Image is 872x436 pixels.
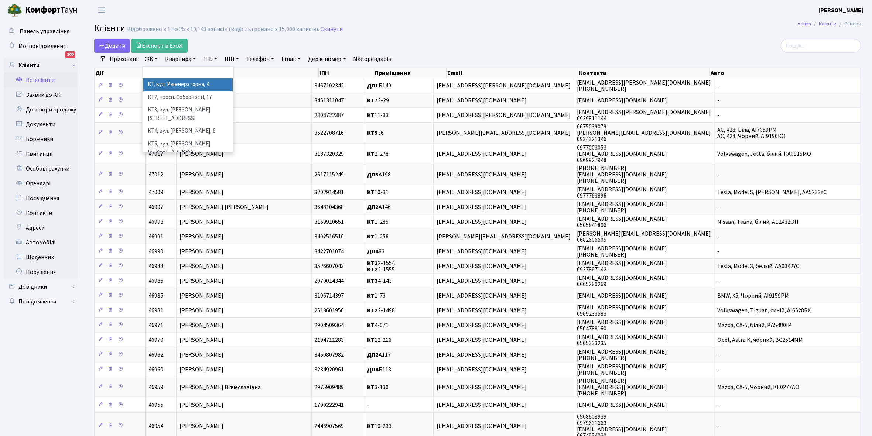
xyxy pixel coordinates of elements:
[148,218,163,226] span: 46993
[577,363,667,377] span: [EMAIL_ADDRESS][DOMAIN_NAME] [PHONE_NUMBER]
[179,306,223,315] span: [PERSON_NAME]
[818,6,863,14] b: [PERSON_NAME]
[179,365,223,374] span: [PERSON_NAME]
[577,144,667,164] span: 0977003053 [EMAIL_ADDRESS][DOMAIN_NAME] 0969927948
[367,422,375,430] b: КТ
[4,117,78,132] a: Документи
[437,351,527,359] span: [EMAIL_ADDRESS][DOMAIN_NAME]
[437,188,527,196] span: [EMAIL_ADDRESS][DOMAIN_NAME]
[18,42,66,50] span: Мої повідомлення
[65,51,75,58] div: 200
[4,132,78,147] a: Боржники
[577,185,667,200] span: [EMAIL_ADDRESS][DOMAIN_NAME] 0977763896
[437,365,527,374] span: [EMAIL_ADDRESS][DOMAIN_NAME]
[437,150,527,158] span: [EMAIL_ADDRESS][DOMAIN_NAME]
[717,171,719,179] span: -
[315,306,344,315] span: 2513601956
[717,247,719,255] span: -
[577,259,667,274] span: [EMAIL_ADDRESS][DOMAIN_NAME] 0937867142
[367,277,392,285] span: 4-143
[315,203,344,211] span: 3648104368
[4,250,78,265] a: Щоденник
[437,96,527,104] span: [EMAIL_ADDRESS][DOMAIN_NAME]
[577,274,667,288] span: [EMAIL_ADDRESS][DOMAIN_NAME] 0665280269
[577,200,667,214] span: [EMAIL_ADDRESS][DOMAIN_NAME] [PHONE_NUMBER]
[367,383,389,391] span: 3-130
[367,171,379,179] b: ДП3
[437,401,527,409] span: [EMAIL_ADDRESS][DOMAIN_NAME]
[179,383,261,391] span: [PERSON_NAME] В'ячеславівна
[4,87,78,102] a: Заявки до КК
[367,306,378,315] b: КТ2
[437,171,527,179] span: [EMAIL_ADDRESS][DOMAIN_NAME]
[131,39,188,53] a: Експорт в Excel
[148,321,163,329] span: 46971
[717,336,803,344] span: Opel, Astra K, чорний, BC2514MM
[315,247,344,255] span: 3422701074
[315,150,344,158] span: 3187320329
[148,383,163,391] span: 46959
[717,383,799,391] span: Mazda, CX-5, Чорний, КЕ0277АО
[781,39,861,53] input: Пошук...
[315,171,344,179] span: 2617115249
[367,247,384,255] span: 83
[179,336,223,344] span: [PERSON_NAME]
[367,259,378,267] b: КТ2
[4,294,78,309] a: Повідомлення
[437,82,571,90] span: [EMAIL_ADDRESS][PERSON_NAME][DOMAIN_NAME]
[4,58,78,73] a: Клієнти
[4,102,78,117] a: Договори продажу
[437,277,527,285] span: [EMAIL_ADDRESS][DOMAIN_NAME]
[577,164,667,185] span: [PHONE_NUMBER] [EMAIL_ADDRESS][DOMAIN_NAME] [PHONE_NUMBER]
[315,401,344,409] span: 1790222941
[25,4,61,16] b: Комфорт
[148,247,163,255] span: 46990
[315,336,344,344] span: 2194711283
[243,53,277,65] a: Телефон
[107,53,140,65] a: Приховані
[437,218,527,226] span: [EMAIL_ADDRESS][DOMAIN_NAME]
[577,215,667,229] span: [EMAIL_ADDRESS][DOMAIN_NAME] 0505841806
[717,401,719,409] span: -
[179,150,223,158] span: [PERSON_NAME]
[315,218,344,226] span: 3169910651
[4,73,78,87] a: Всі клієнти
[4,161,78,176] a: Особові рахунки
[4,220,78,235] a: Адреси
[315,82,344,90] span: 3467102342
[143,78,233,91] li: КТ, вул. Регенераторна, 4
[148,233,163,241] span: 46991
[717,292,789,300] span: BMW, X5, Чорний, AI9159PM
[148,150,163,158] span: 47017
[578,68,710,78] th: Контакти
[367,247,379,255] b: ДП4
[367,111,375,119] b: КТ
[577,377,667,398] span: [PHONE_NUMBER] [EMAIL_ADDRESS][DOMAIN_NAME] [PHONE_NUMBER]
[367,259,395,274] span: 2-1554 2-1555
[367,292,386,300] span: 1-73
[315,422,344,430] span: 2446907569
[437,203,527,211] span: [EMAIL_ADDRESS][DOMAIN_NAME]
[367,351,379,359] b: ДП2
[179,351,223,359] span: [PERSON_NAME]
[437,306,527,315] span: [EMAIL_ADDRESS][DOMAIN_NAME]
[577,303,667,318] span: [EMAIL_ADDRESS][DOMAIN_NAME] 0969233583
[717,218,799,226] span: Nissan, Teana, білий, AE2432OH
[367,422,391,430] span: 10-233
[367,82,391,90] span: Б149
[179,218,223,226] span: [PERSON_NAME]
[179,247,223,255] span: [PERSON_NAME]
[367,218,389,226] span: 1-285
[367,203,379,211] b: ДП2
[577,401,667,409] span: [EMAIL_ADDRESS][DOMAIN_NAME]
[837,20,861,28] li: Список
[818,6,863,15] a: [PERSON_NAME]
[710,68,861,78] th: Авто
[142,53,161,65] a: ЖК
[786,16,872,32] nav: breadcrumb
[717,150,811,158] span: Volkswagen, Jetta, білий, КА0915МО
[148,306,163,315] span: 46981
[4,176,78,191] a: Орендарі
[315,129,344,137] span: 3522708716
[367,111,389,119] span: 11-33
